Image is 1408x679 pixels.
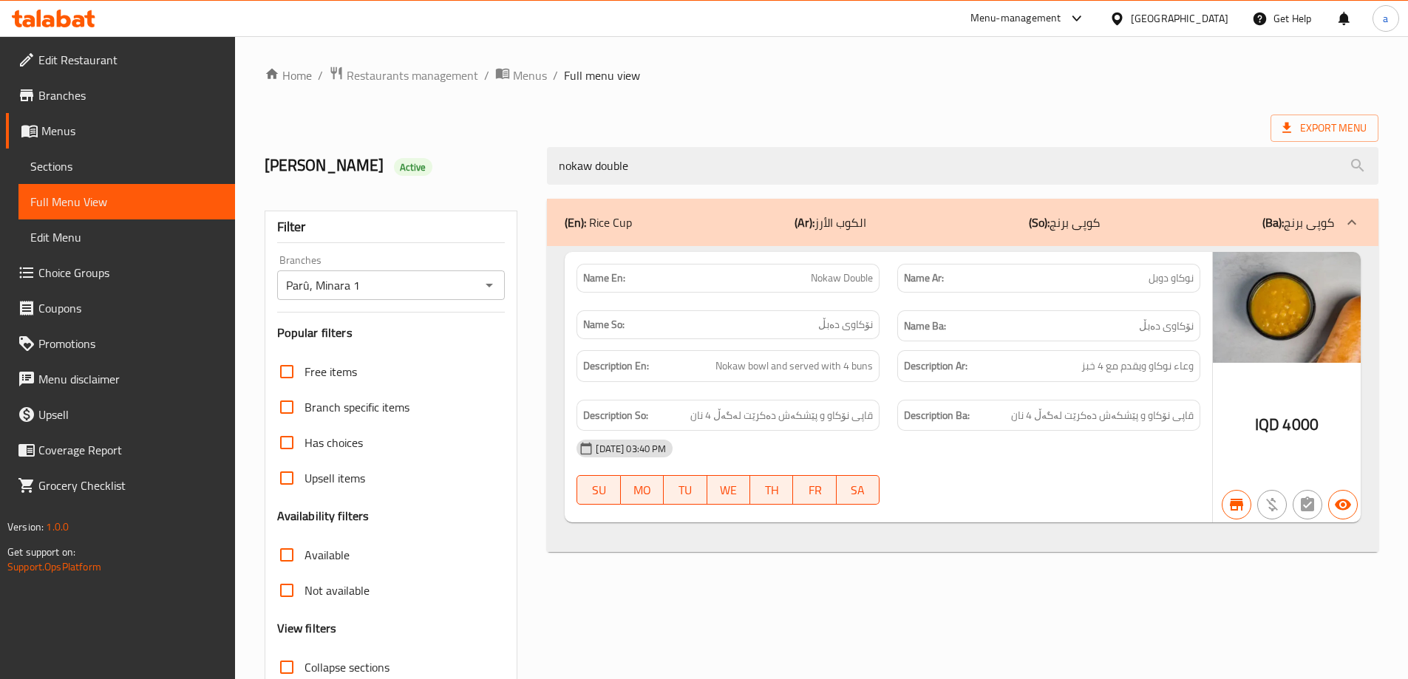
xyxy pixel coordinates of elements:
[713,480,744,501] span: WE
[6,468,235,503] a: Grocery Checklist
[1149,270,1194,286] span: نوكاو دوبل
[707,475,750,505] button: WE
[329,66,478,85] a: Restaurants management
[7,517,44,536] span: Version:
[6,432,235,468] a: Coverage Report
[1293,490,1322,519] button: Not has choices
[38,51,223,69] span: Edit Restaurant
[793,475,836,505] button: FR
[750,475,793,505] button: TH
[547,199,1378,246] div: (En): Rice Cup(Ar):الكوب الأرز(So):کوپی برنج(Ba):کوپی برنج
[1131,10,1228,27] div: [GEOGRAPHIC_DATA]
[394,158,432,176] div: Active
[970,10,1061,27] div: Menu-management
[818,317,873,332] span: نۆکاوی دەبڵ
[277,211,506,243] div: Filter
[1081,357,1194,375] span: وعاء نوكاو ويقدم مع 4 خبز
[305,546,350,564] span: Available
[1262,211,1284,233] b: (Ba):
[583,406,648,425] strong: Description So:
[795,211,814,233] b: (Ar):
[479,275,500,296] button: Open
[1262,214,1334,231] p: کوپی برنج
[1213,252,1361,363] img: mmw_638693845737131115
[547,246,1378,553] div: (En): Rice Cup(Ar):الكوب الأرز(So):کوپی برنج(Ba):کوپی برنج
[904,406,970,425] strong: Description Ba:
[30,228,223,246] span: Edit Menu
[715,357,873,375] span: Nokaw bowl and served with 4 buns
[1282,410,1319,439] span: 4000
[1222,490,1251,519] button: Branch specific item
[811,270,873,286] span: Nokaw Double
[513,66,547,84] span: Menus
[277,620,337,637] h3: View filters
[265,66,1378,85] nav: breadcrumb
[904,317,946,335] strong: Name Ba:
[1029,214,1100,231] p: کوپی برنج
[265,66,312,84] a: Home
[38,370,223,388] span: Menu disclaimer
[621,475,664,505] button: MO
[1328,490,1358,519] button: Available
[6,42,235,78] a: Edit Restaurant
[277,508,370,525] h3: Availability filters
[38,86,223,104] span: Branches
[46,517,69,536] span: 1.0.0
[6,290,235,326] a: Coupons
[565,211,586,233] b: (En):
[265,154,530,177] h2: [PERSON_NAME]
[277,324,506,341] h3: Popular filters
[904,270,944,286] strong: Name Ar:
[843,480,874,501] span: SA
[6,361,235,397] a: Menu disclaimer
[837,475,880,505] button: SA
[1383,10,1388,27] span: a
[305,398,409,416] span: Branch specific items
[6,397,235,432] a: Upsell
[38,477,223,494] span: Grocery Checklist
[495,66,547,85] a: Menus
[30,193,223,211] span: Full Menu View
[553,66,558,84] li: /
[627,480,658,501] span: MO
[565,214,632,231] p: Rice Cup
[18,219,235,255] a: Edit Menu
[1255,410,1279,439] span: IQD
[347,66,478,84] span: Restaurants management
[1011,406,1194,425] span: قاپی نۆکاو و پێشکەش دەکرێت لەگەڵ 4 نان
[577,475,620,505] button: SU
[590,442,672,456] span: [DATE] 03:40 PM
[6,78,235,113] a: Branches
[318,66,323,84] li: /
[394,160,432,174] span: Active
[6,255,235,290] a: Choice Groups
[583,317,625,332] strong: Name So:
[38,441,223,459] span: Coverage Report
[583,357,649,375] strong: Description En:
[904,357,967,375] strong: Description Ar:
[795,214,866,231] p: الكوب الأرز
[547,147,1378,185] input: search
[1139,317,1194,335] span: نۆکاوی دەبڵ
[583,270,625,286] strong: Name En:
[38,264,223,282] span: Choice Groups
[1282,119,1367,137] span: Export Menu
[564,66,640,84] span: Full menu view
[6,326,235,361] a: Promotions
[6,113,235,149] a: Menus
[18,149,235,184] a: Sections
[305,363,357,381] span: Free items
[583,480,614,501] span: SU
[670,480,701,501] span: TU
[799,480,830,501] span: FR
[664,475,707,505] button: TU
[41,122,223,140] span: Menus
[690,406,873,425] span: قاپی نۆکاو و پێشکەش دەکرێت لەگەڵ 4 نان
[38,299,223,317] span: Coupons
[305,434,363,451] span: Has choices
[30,157,223,175] span: Sections
[305,581,370,599] span: Not available
[38,335,223,352] span: Promotions
[18,184,235,219] a: Full Menu View
[756,480,787,501] span: TH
